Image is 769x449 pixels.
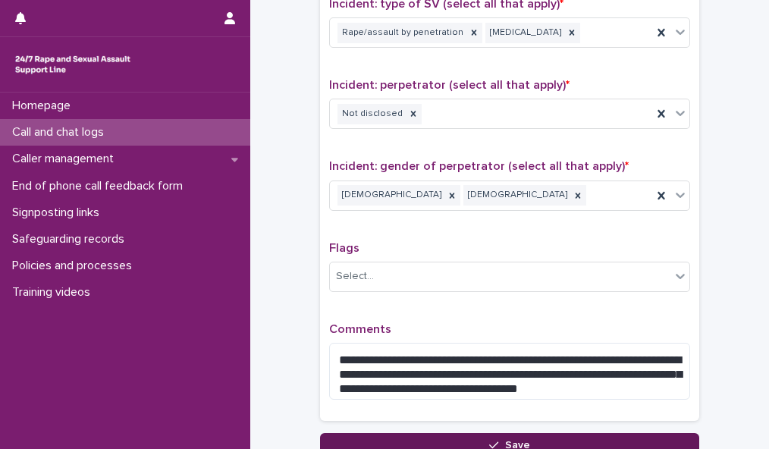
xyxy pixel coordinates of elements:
div: Rape/assault by penetration [337,23,466,43]
div: [DEMOGRAPHIC_DATA] [463,185,570,206]
p: Homepage [6,99,83,113]
span: Comments [329,323,391,335]
div: Not disclosed [337,104,405,124]
p: Safeguarding records [6,232,137,246]
p: Call and chat logs [6,125,116,140]
span: Incident: gender of perpetrator (select all that apply) [329,160,629,172]
p: Signposting links [6,206,111,220]
span: Flags [329,242,359,254]
div: [MEDICAL_DATA] [485,23,563,43]
div: [DEMOGRAPHIC_DATA] [337,185,444,206]
span: Incident: perpetrator (select all that apply) [329,79,570,91]
div: Select... [336,268,374,284]
p: End of phone call feedback form [6,179,195,193]
img: rhQMoQhaT3yELyF149Cw [12,49,133,80]
p: Training videos [6,285,102,300]
p: Policies and processes [6,259,144,273]
p: Caller management [6,152,126,166]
